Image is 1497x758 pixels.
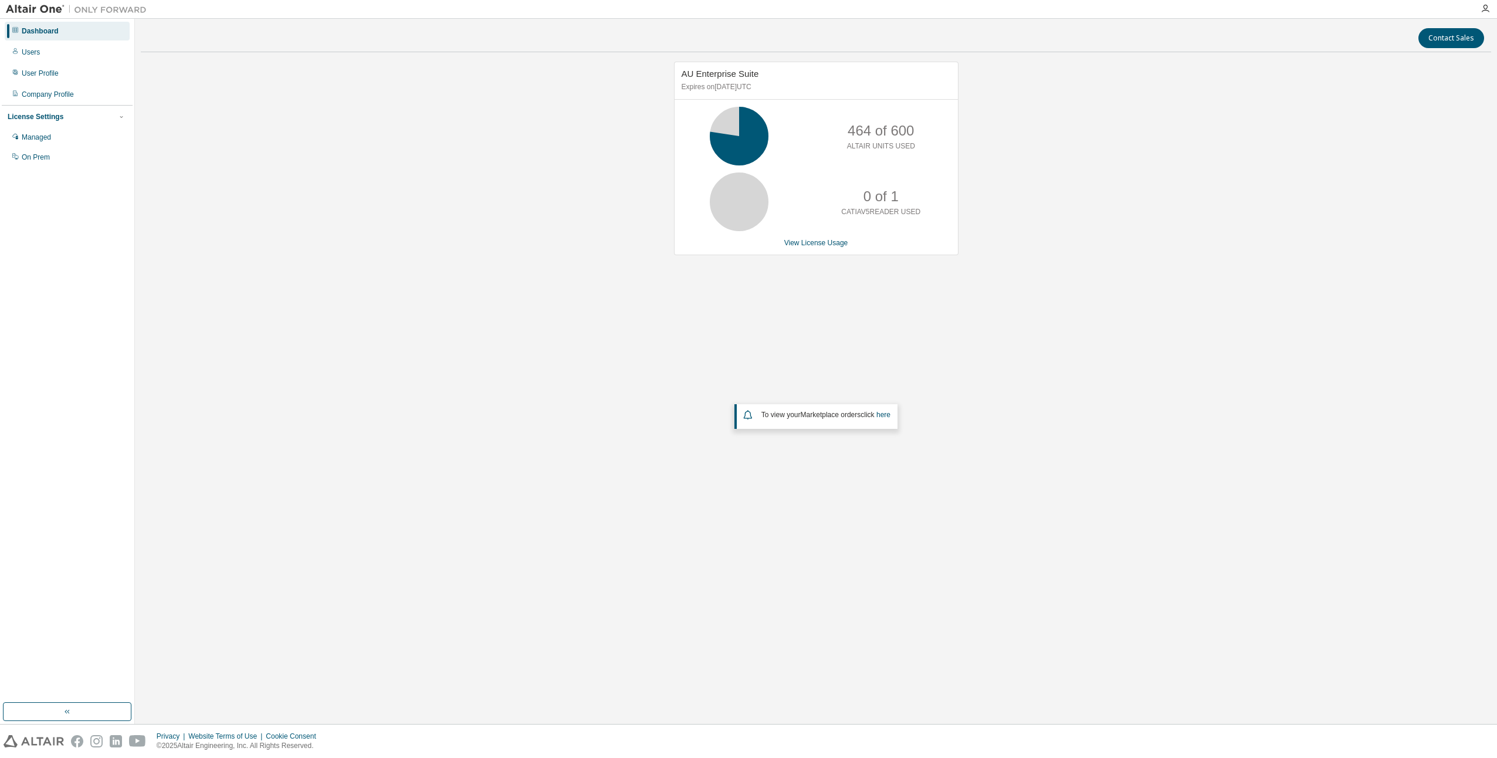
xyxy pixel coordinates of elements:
div: On Prem [22,153,50,162]
p: 0 of 1 [863,187,899,207]
img: linkedin.svg [110,735,122,747]
img: altair_logo.svg [4,735,64,747]
p: ALTAIR UNITS USED [847,141,915,151]
div: User Profile [22,69,59,78]
div: Dashboard [22,26,59,36]
div: Privacy [157,732,188,741]
button: Contact Sales [1418,28,1484,48]
div: Website Terms of Use [188,732,266,741]
a: here [876,411,890,419]
img: Altair One [6,4,153,15]
p: Expires on [DATE] UTC [682,82,948,92]
div: Company Profile [22,90,74,99]
img: facebook.svg [71,735,83,747]
em: Marketplace orders [801,411,861,419]
p: CATIAV5READER USED [841,207,920,217]
div: Cookie Consent [266,732,323,741]
img: youtube.svg [129,735,146,747]
p: © 2025 Altair Engineering, Inc. All Rights Reserved. [157,741,323,751]
span: AU Enterprise Suite [682,69,759,79]
div: Managed [22,133,51,142]
span: To view your click [761,411,890,419]
div: License Settings [8,112,63,121]
div: Users [22,48,40,57]
p: 464 of 600 [848,121,914,141]
img: instagram.svg [90,735,103,747]
a: View License Usage [784,239,848,247]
